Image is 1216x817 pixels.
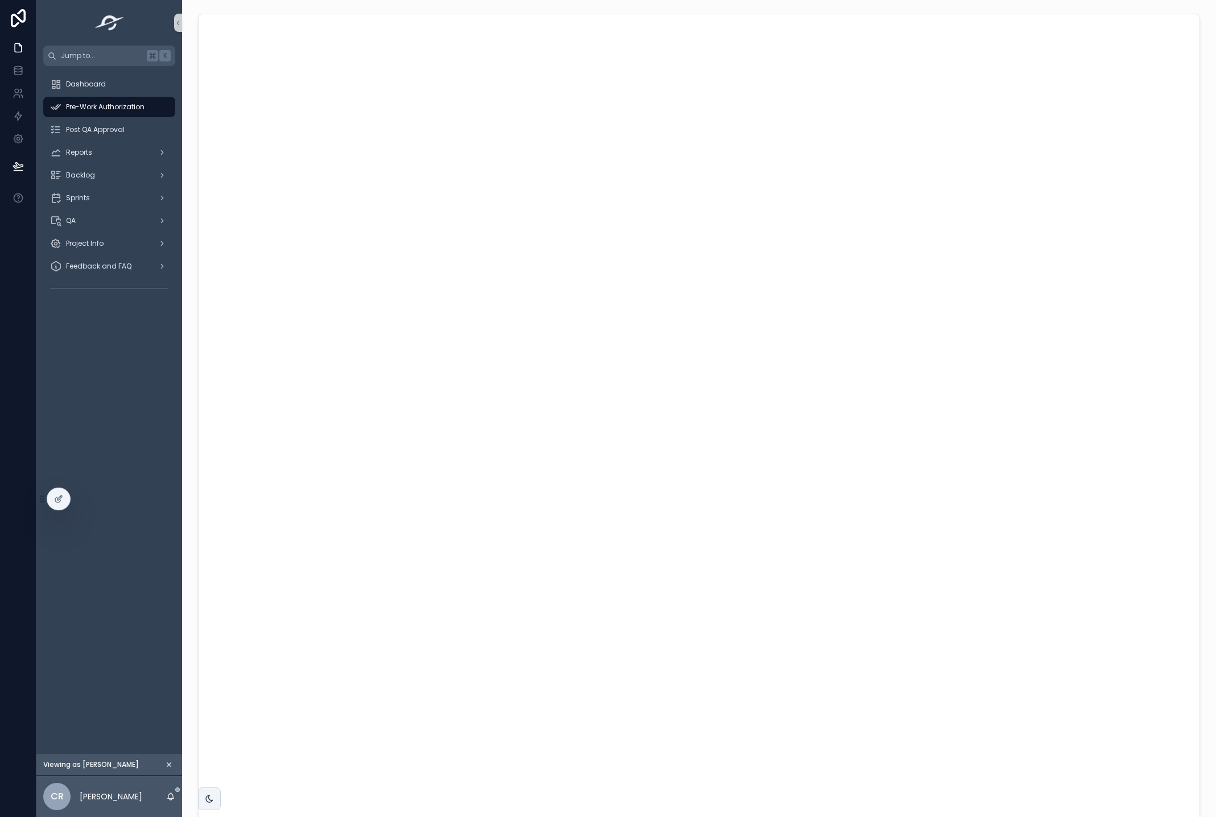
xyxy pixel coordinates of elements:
span: K [160,51,170,60]
a: Post QA Approval [43,119,175,140]
p: [PERSON_NAME] [80,791,142,802]
div: scrollable content [36,66,182,312]
button: Jump to...K [43,46,175,66]
span: Feedback and FAQ [66,262,131,271]
a: Reports [43,142,175,163]
span: Viewing as [PERSON_NAME] [43,760,139,769]
a: Backlog [43,165,175,185]
a: QA [43,211,175,231]
span: Pre-Work Authorization [66,102,145,112]
span: Post QA Approval [66,125,125,134]
a: Pre-Work Authorization [43,97,175,117]
span: Reports [66,148,92,157]
span: QA [66,216,76,225]
a: Project Info [43,233,175,254]
span: CR [51,790,64,803]
span: Project Info [66,239,104,248]
img: App logo [92,14,127,32]
span: Sprints [66,193,90,203]
a: Sprints [43,188,175,208]
iframe: Spotlight [1,55,22,75]
span: Jump to... [61,51,142,60]
span: Backlog [66,171,95,180]
a: Feedback and FAQ [43,256,175,277]
span: Dashboard [66,80,106,89]
a: Dashboard [43,74,175,94]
